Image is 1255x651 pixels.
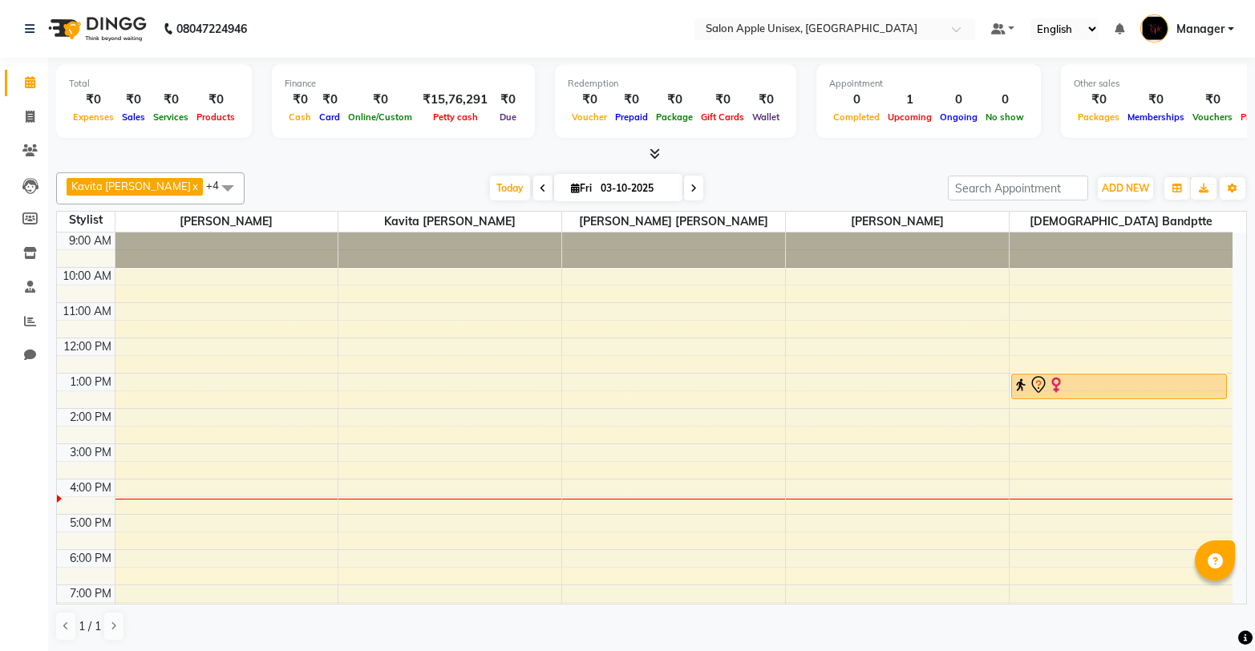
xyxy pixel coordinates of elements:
[829,91,884,109] div: 0
[884,91,936,109] div: 1
[285,91,315,109] div: ₹0
[191,180,198,192] a: x
[490,176,530,200] span: Today
[67,409,115,426] div: 2:00 PM
[71,180,191,192] span: Kavita [PERSON_NAME]
[115,212,338,232] span: [PERSON_NAME]
[1123,111,1188,123] span: Memberships
[1188,91,1237,109] div: ₹0
[67,550,115,567] div: 6:00 PM
[67,515,115,532] div: 5:00 PM
[884,111,936,123] span: Upcoming
[69,91,118,109] div: ₹0
[192,111,239,123] span: Products
[1010,212,1233,232] span: [DEMOGRAPHIC_DATA] Bandptte
[149,91,192,109] div: ₹0
[611,111,652,123] span: Prepaid
[829,111,884,123] span: Completed
[982,91,1028,109] div: 0
[192,91,239,109] div: ₹0
[118,91,149,109] div: ₹0
[652,91,697,109] div: ₹0
[568,111,611,123] span: Voucher
[982,111,1028,123] span: No show
[786,212,1009,232] span: [PERSON_NAME]
[829,77,1028,91] div: Appointment
[416,91,494,109] div: ₹15,76,291
[611,91,652,109] div: ₹0
[118,111,149,123] span: Sales
[59,303,115,320] div: 11:00 AM
[69,111,118,123] span: Expenses
[285,77,522,91] div: Finance
[697,91,748,109] div: ₹0
[1188,111,1237,123] span: Vouchers
[1140,14,1168,42] img: Manager
[344,111,416,123] span: Online/Custom
[315,111,344,123] span: Card
[936,111,982,123] span: Ongoing
[67,444,115,461] div: 3:00 PM
[1074,111,1123,123] span: Packages
[697,111,748,123] span: Gift Cards
[748,91,783,109] div: ₹0
[948,176,1088,200] input: Search Appointment
[206,179,231,192] span: +4
[1123,91,1188,109] div: ₹0
[568,77,783,91] div: Redemption
[936,91,982,109] div: 0
[67,374,115,390] div: 1:00 PM
[1074,91,1123,109] div: ₹0
[596,176,676,200] input: 2025-10-03
[315,91,344,109] div: ₹0
[1188,587,1239,635] iframe: chat widget
[338,212,561,232] span: Kavita [PERSON_NAME]
[562,212,785,232] span: [PERSON_NAME] [PERSON_NAME]
[1176,21,1225,38] span: Manager
[567,182,596,194] span: Fri
[568,91,611,109] div: ₹0
[79,618,101,635] span: 1 / 1
[176,6,247,51] b: 08047224946
[57,212,115,228] div: Stylist
[1098,177,1153,200] button: ADD NEW
[496,111,520,123] span: Due
[149,111,192,123] span: Services
[344,91,416,109] div: ₹0
[67,479,115,496] div: 4:00 PM
[66,232,115,249] div: 9:00 AM
[652,111,697,123] span: Package
[285,111,315,123] span: Cash
[494,91,522,109] div: ₹0
[41,6,151,51] img: logo
[60,338,115,355] div: 12:00 PM
[1102,182,1149,194] span: ADD NEW
[59,268,115,285] div: 10:00 AM
[748,111,783,123] span: Wallet
[67,585,115,602] div: 7:00 PM
[1012,374,1226,398] div: [PERSON_NAME], TK01, 01:00 PM-01:45 PM, Clean Ups - Classic Clean up - [DEMOGRAPHIC_DATA]
[69,77,239,91] div: Total
[429,111,482,123] span: Petty cash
